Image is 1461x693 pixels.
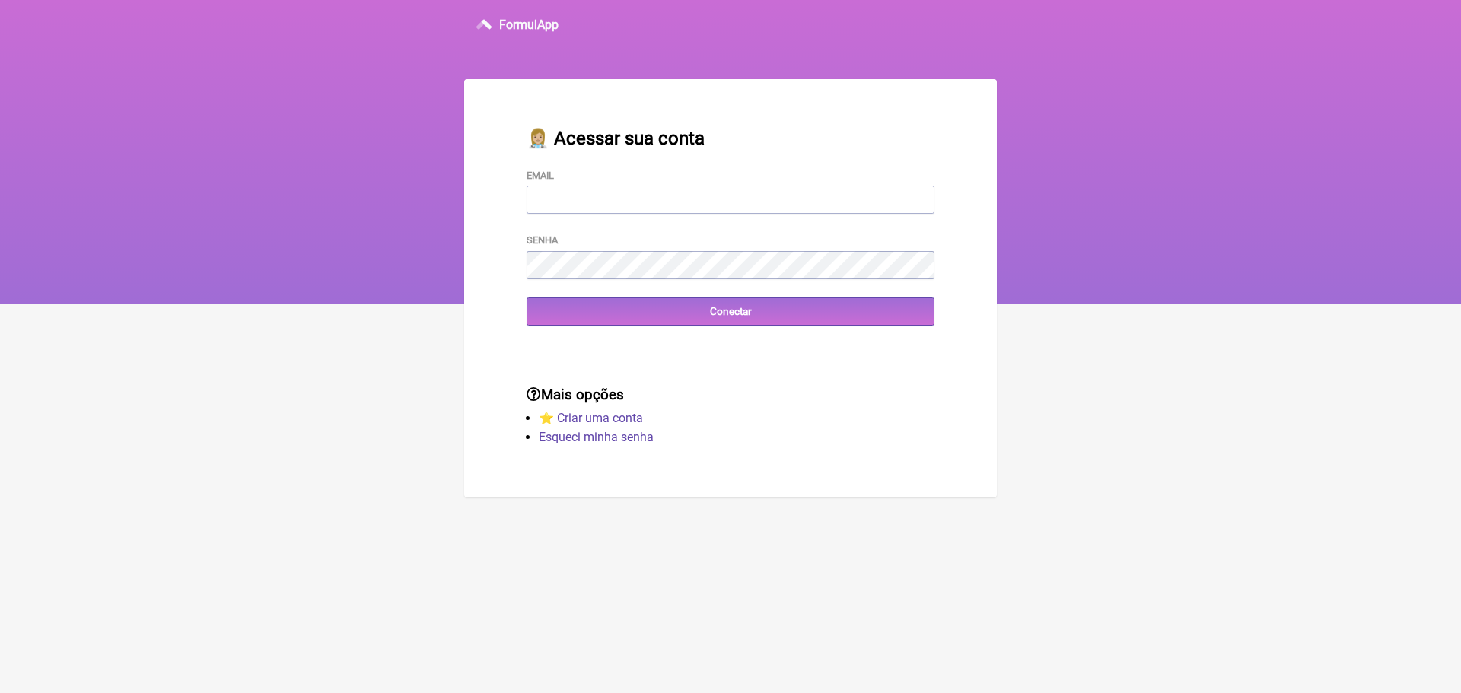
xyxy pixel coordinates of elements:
label: Senha [527,234,558,246]
h3: FormulApp [499,17,559,32]
input: Conectar [527,297,934,326]
a: Esqueci minha senha [539,430,654,444]
label: Email [527,170,554,181]
a: ⭐️ Criar uma conta [539,411,643,425]
h3: Mais opções [527,386,934,403]
h2: 👩🏼‍⚕️ Acessar sua conta [527,128,934,149]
